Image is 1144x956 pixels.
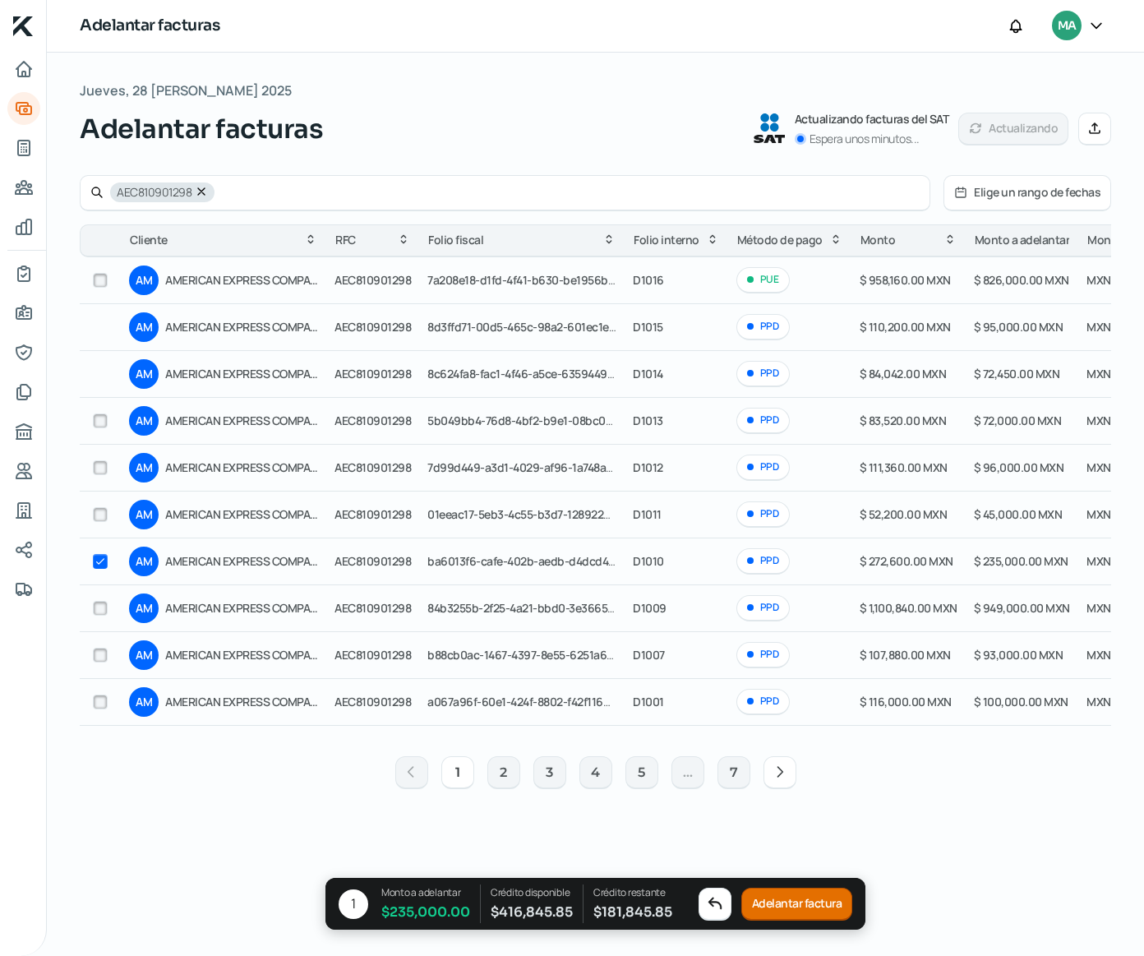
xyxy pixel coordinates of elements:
a: Pago a proveedores [7,171,40,204]
span: AMERICAN EXPRESS COMPANY [GEOGRAPHIC_DATA] [165,598,318,618]
div: AM [129,266,159,295]
span: $ 52,200.00 MXN [860,506,948,522]
span: D1016 [633,272,664,288]
a: Información general [7,297,40,330]
div: PPD [736,361,790,386]
a: Buró de crédito [7,415,40,448]
span: 8c624fa8-fac1-4f46-a5ce-635944941a7a [427,366,635,381]
button: 2 [487,756,520,789]
img: SAT logo [754,113,785,143]
button: 4 [579,756,612,789]
p: Crédito disponible [491,884,573,901]
span: Moneda [1087,230,1130,250]
div: PPD [736,642,790,667]
span: D1009 [633,600,667,616]
span: $ 72,000.00 MXN [974,413,1062,428]
span: AEC810901298 [334,319,411,335]
button: ... [671,756,704,789]
span: AMERICAN EXPRESS COMPANY [GEOGRAPHIC_DATA] [165,364,318,384]
span: $ 100,000.00 MXN [974,694,1068,709]
a: Referencias [7,455,40,487]
div: PPD [736,501,790,527]
p: Monto a adelantar [381,884,470,901]
span: MXN [1086,366,1111,381]
span: $ 272,600.00 MXN [860,553,953,569]
div: AM [129,593,159,623]
span: $ 949,000.00 MXN [974,600,1070,616]
div: PPD [736,595,790,621]
span: $ 96,000.00 MXN [974,460,1064,475]
div: AM [129,640,159,670]
span: AEC810901298 [334,506,411,522]
span: $ 83,520.00 MXN [860,413,947,428]
span: $ 116,000.00 MXN [860,694,952,709]
span: Monto a adelantar [975,230,1070,250]
div: PPD [736,689,790,714]
span: 5b049bb4-76d8-4bf2-b9e1-08bc0d298b47 [427,413,650,428]
span: MXN [1086,553,1111,569]
span: MA [1058,16,1076,36]
span: Folio interno [634,230,699,250]
span: AEC810901298 [334,460,411,475]
div: AM [129,312,159,342]
a: Mis finanzas [7,210,40,243]
span: $ 107,880.00 MXN [860,647,951,663]
span: $ 93,000.00 MXN [974,647,1063,663]
span: AMERICAN EXPRESS COMPANY [GEOGRAPHIC_DATA] [165,505,318,524]
span: $ 45,000.00 MXN [974,506,1063,522]
span: AMERICAN EXPRESS COMPANY [GEOGRAPHIC_DATA] [165,692,318,712]
span: 7a208e18-d1fd-4f41-b630-be1956bb21eb [427,272,639,288]
span: D1001 [633,694,664,709]
button: 1 [441,756,474,789]
span: AEC810901298 [334,647,411,663]
span: MXN [1086,319,1111,335]
span: $ 826,000.00 MXN [974,272,1069,288]
span: D1007 [633,647,665,663]
span: 7d99d449-a3d1-4029-af96-1a748a6e7a85 [427,460,643,475]
p: Espera unos minutos... [810,129,920,149]
span: Jueves, 28 [PERSON_NAME] 2025 [80,79,292,103]
span: b88cb0ac-1467-4397-8e55-6251a65bbd6c [427,647,647,663]
span: Folio fiscal [428,230,483,250]
p: Crédito restante [593,884,672,901]
span: 01eeac17-5eb3-4c55-b3d7-1289222c0512 [427,506,639,522]
span: $ 72,450.00 MXN [974,366,1060,381]
div: PPD [736,314,790,339]
span: AEC810901298 [334,553,411,569]
span: AEC810901298 [334,694,411,709]
span: AMERICAN EXPRESS COMPANY [GEOGRAPHIC_DATA] [165,270,318,290]
span: Cliente [130,230,168,250]
span: $ 110,200.00 MXN [860,319,951,335]
span: $ 235,000.00 [381,901,470,923]
span: MXN [1086,600,1111,616]
a: Redes sociales [7,533,40,566]
p: Actualizando facturas del SAT [795,109,949,129]
a: Representantes [7,336,40,369]
span: D1013 [633,413,663,428]
span: a067a96f-60e1-424f-8802-f42f1166439b [427,694,636,709]
a: Mi contrato [7,257,40,290]
span: ba6013f6-cafe-402b-aedb-d4dcd4670fd3 [427,553,644,569]
span: $ 958,160.00 MXN [860,272,951,288]
div: AM [129,687,159,717]
button: 7 [717,756,750,789]
a: Adelantar facturas [7,92,40,125]
h1: Adelantar facturas [80,14,219,38]
a: Industria [7,494,40,527]
div: AM [129,453,159,483]
span: AEC810901298 [117,187,191,198]
div: PPD [736,408,790,433]
span: Método de pago [737,230,823,250]
button: 3 [533,756,566,789]
button: Adelantar factura [741,888,853,921]
span: $ 416,845.85 [491,901,573,923]
span: MXN [1086,694,1111,709]
span: Adelantar facturas [80,109,323,149]
span: AMERICAN EXPRESS COMPANY [GEOGRAPHIC_DATA] [165,645,318,665]
span: AEC810901298 [334,600,411,616]
div: AM [129,547,159,576]
a: Documentos [7,376,40,409]
div: 1 [339,889,368,919]
button: Actualizando [958,113,1068,145]
a: Colateral [7,573,40,606]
